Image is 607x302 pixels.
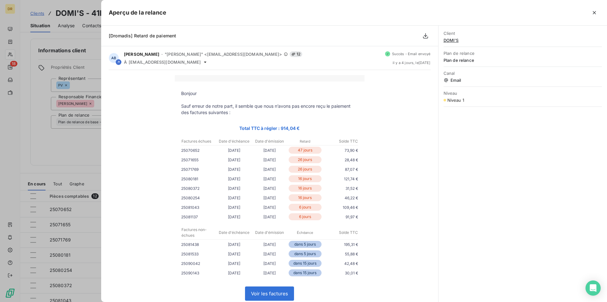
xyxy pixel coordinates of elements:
p: dans 15 jours [289,269,322,276]
p: [DATE] [252,185,287,192]
span: - [161,52,163,56]
p: [DATE] [252,157,287,163]
p: 30,01 € [323,270,358,276]
p: 31,52 € [323,185,358,192]
p: [DATE] [252,260,287,267]
p: 25080372 [181,185,217,192]
p: [DATE] [217,260,252,267]
h5: Aperçu de la relance [109,8,166,17]
p: 25081043 [181,204,217,211]
p: Date d'échéance [217,138,252,144]
p: 25080254 [181,195,217,201]
span: il y a 4 jours , le [DATE] [393,61,431,65]
p: [DATE] [217,185,252,192]
p: [DATE] [217,195,252,201]
span: Client [444,31,602,36]
span: Niveau [444,91,602,96]
p: [DATE] [217,147,252,154]
p: 195,31 € [323,241,358,248]
p: 26 jours [289,156,322,163]
span: Plan de relance [444,51,602,56]
p: 25081438 [181,241,217,248]
p: Factures échues [181,138,216,144]
p: 26 jours [289,166,322,173]
span: 12 [290,51,302,57]
p: [DATE] [217,270,252,276]
p: 25070652 [181,147,217,154]
span: [Dromadis] Retard de paiement [109,33,176,38]
p: 25081137 [181,214,217,220]
p: [DATE] [217,204,252,211]
p: [DATE] [217,214,252,220]
a: Voir les factures [245,287,294,300]
p: [DATE] [252,214,287,220]
p: [DATE] [252,147,287,154]
p: Retard [288,138,322,144]
p: [DATE] [252,195,287,201]
span: DOMI'S [444,38,602,43]
p: [DATE] [252,251,287,257]
div: AB [109,53,119,63]
p: 109,46 € [323,204,358,211]
p: [DATE] [217,241,252,248]
p: 55,88 € [323,251,358,257]
p: 25071769 [181,166,217,173]
span: Succès - Email envoyé [392,52,431,56]
p: [DATE] [252,270,287,276]
span: [PERSON_NAME] [124,52,159,57]
p: Factures non-échues [181,227,216,238]
p: Date d'échéance [217,230,252,235]
p: Date d'émission [252,230,287,235]
p: 87,07 € [323,166,358,173]
span: "[PERSON_NAME]" <[EMAIL_ADDRESS][DOMAIN_NAME]> [165,52,282,57]
span: Canal [444,71,602,76]
span: Email [444,78,602,83]
p: Bonjour [181,90,358,97]
p: [DATE] [217,157,252,163]
span: Niveau 1 [447,98,464,103]
p: 91,97 € [323,214,358,220]
p: Solde TTC [323,138,358,144]
div: Open Intercom Messenger [586,280,601,296]
p: Date d'émission [252,138,287,144]
p: 16 jours [289,185,322,192]
p: 73,90 € [323,147,358,154]
p: 6 jours [289,204,322,211]
p: [DATE] [217,251,252,257]
span: [EMAIL_ADDRESS][DOMAIN_NAME] [129,60,201,65]
p: dans 5 jours [289,250,322,257]
p: Sauf erreur de notre part, il semble que nous n’avons pas encore reçu le paiement des factures su... [181,103,358,116]
span: À [124,60,127,65]
p: dans 5 jours [289,241,322,248]
p: [DATE] [217,166,252,173]
p: Échéance [288,230,322,235]
p: 42,48 € [323,260,358,267]
p: [DATE] [252,241,287,248]
p: [DATE] [252,176,287,182]
p: Solde TTC [323,230,358,235]
p: Total TTC à régler : 914,04 € [181,125,358,132]
p: [DATE] [252,204,287,211]
p: 25080181 [181,176,217,182]
p: 46,22 € [323,195,358,201]
span: Plan de relance [444,58,602,63]
p: 47 jours [289,147,322,154]
p: 16 jours [289,175,322,182]
p: 25090042 [181,260,217,267]
p: 25081533 [181,251,217,257]
p: 25090143 [181,270,217,276]
p: 28,48 € [323,157,358,163]
p: [DATE] [252,166,287,173]
p: 121,74 € [323,176,358,182]
p: dans 15 jours [289,260,322,267]
p: [DATE] [217,176,252,182]
p: 6 jours [289,213,322,220]
p: 16 jours [289,194,322,201]
p: 25071655 [181,157,217,163]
